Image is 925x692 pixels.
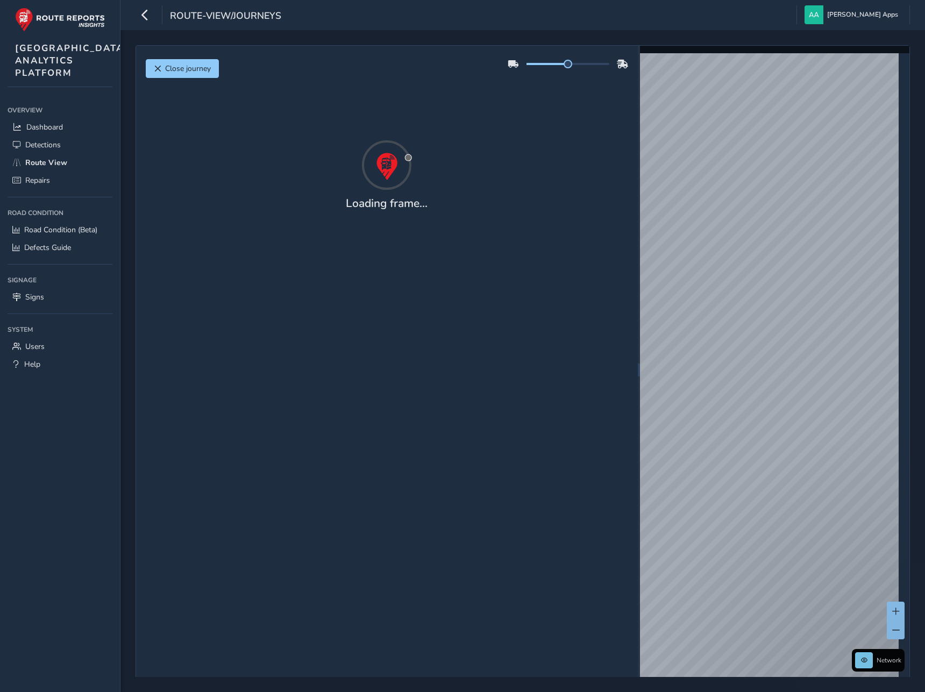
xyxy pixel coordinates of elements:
div: Signage [8,272,112,288]
button: [PERSON_NAME] Apps [805,5,902,24]
span: Dashboard [26,122,63,132]
a: Users [8,338,112,355]
a: Road Condition (Beta) [8,221,112,239]
span: [PERSON_NAME] Apps [827,5,898,24]
span: Network [877,656,901,665]
a: Signs [8,288,112,306]
span: Repairs [25,175,50,186]
iframe: Intercom live chat [888,655,914,681]
span: Road Condition (Beta) [24,225,97,235]
span: Users [25,341,45,352]
a: Defects Guide [8,239,112,256]
a: Dashboard [8,118,112,136]
span: [GEOGRAPHIC_DATA] ANALYTICS PLATFORM [15,42,128,79]
span: Route View [25,158,67,168]
img: diamond-layout [805,5,823,24]
span: Signs [25,292,44,302]
div: System [8,322,112,338]
a: Route View [8,154,112,172]
div: Road Condition [8,205,112,221]
img: rr logo [15,8,105,32]
div: Overview [8,102,112,118]
span: Defects Guide [24,242,71,253]
span: Help [24,359,40,369]
h4: Loading frame... [346,197,428,210]
span: route-view/journeys [170,9,281,24]
button: Close journey [146,59,219,78]
a: Repairs [8,172,112,189]
a: Help [8,355,112,373]
span: Detections [25,140,61,150]
span: Close journey [165,63,211,74]
a: Detections [8,136,112,154]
